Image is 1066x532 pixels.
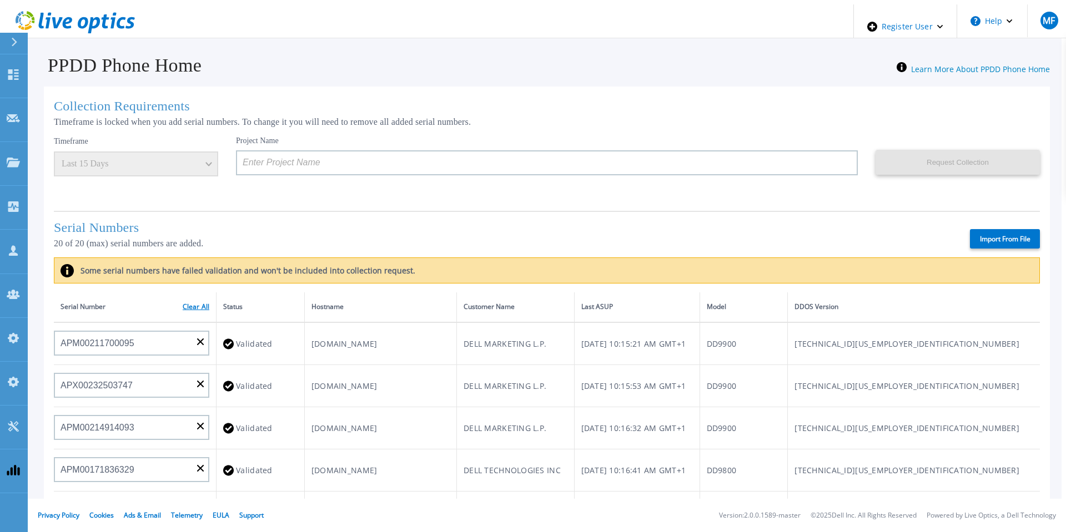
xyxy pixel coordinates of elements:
[927,512,1056,519] li: Powered by Live Optics, a Dell Technology
[223,333,298,354] div: Validated
[700,365,788,407] td: DD9900
[811,512,917,519] li: © 2025 Dell Inc. All Rights Reserved
[457,292,574,322] th: Customer Name
[183,303,209,311] a: Clear All
[304,365,456,407] td: [DOMAIN_NAME]
[574,407,700,449] td: [DATE] 10:16:32 AM GMT+1
[223,460,298,480] div: Validated
[970,229,1040,249] label: Import From File
[457,365,574,407] td: DELL MARKETING L.P.
[304,322,456,365] td: [DOMAIN_NAME]
[54,373,209,398] input: Enter Serial Number
[574,292,700,322] th: Last ASUP
[574,365,700,407] td: [DATE] 10:15:53 AM GMT+1
[876,150,1040,175] button: Request Collection
[89,510,114,520] a: Cookies
[788,365,1040,407] td: [TECHNICAL_ID][US_EMPLOYER_IDENTIFICATION_NUMBER]
[854,4,957,49] div: Register User
[124,510,161,520] a: Ads & Email
[788,322,1040,365] td: [TECHNICAL_ID][US_EMPLOYER_IDENTIFICATION_NUMBER]
[171,510,203,520] a: Telemetry
[54,137,88,146] label: Timeframe
[304,407,456,449] td: [DOMAIN_NAME]
[236,150,858,175] input: Enter Project Name
[61,301,209,313] div: Serial Number
[54,415,209,440] input: Enter Serial Number
[700,292,788,322] th: Model
[54,220,951,235] h1: Serial Numbers
[217,292,305,322] th: Status
[54,457,209,482] input: Enter Serial Number
[574,449,700,492] td: [DATE] 10:16:41 AM GMT+1
[236,137,279,145] label: Project Name
[957,4,1027,38] button: Help
[54,331,209,356] input: Enter Serial Number
[304,292,456,322] th: Hostname
[32,55,202,76] h1: PPDD Phone Home
[54,239,951,249] p: 20 of 20 (max) serial numbers are added.
[457,322,574,365] td: DELL MARKETING L.P.
[788,407,1040,449] td: [TECHNICAL_ID][US_EMPLOYER_IDENTIFICATION_NUMBER]
[788,449,1040,492] td: [TECHNICAL_ID][US_EMPLOYER_IDENTIFICATION_NUMBER]
[700,407,788,449] td: DD9900
[457,449,574,492] td: DELL TECHNOLOGIES INC
[223,418,298,438] div: Validated
[457,407,574,449] td: DELL MARKETING L.P.
[574,322,700,365] td: [DATE] 10:15:21 AM GMT+1
[223,376,298,396] div: Validated
[719,512,801,519] li: Version: 2.0.0.1589-master
[700,449,788,492] td: DD9800
[54,117,1040,127] p: Timeframe is locked when you add serial numbers. To change it you will need to remove all added s...
[74,265,415,276] label: Some serial numbers have failed validation and won't be included into collection request.
[1043,16,1055,25] span: MF
[38,510,79,520] a: Privacy Policy
[700,322,788,365] td: DD9900
[911,64,1050,74] a: Learn More About PPDD Phone Home
[213,510,229,520] a: EULA
[788,292,1040,322] th: DDOS Version
[54,99,1040,114] h1: Collection Requirements
[304,449,456,492] td: [DOMAIN_NAME]
[239,510,264,520] a: Support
